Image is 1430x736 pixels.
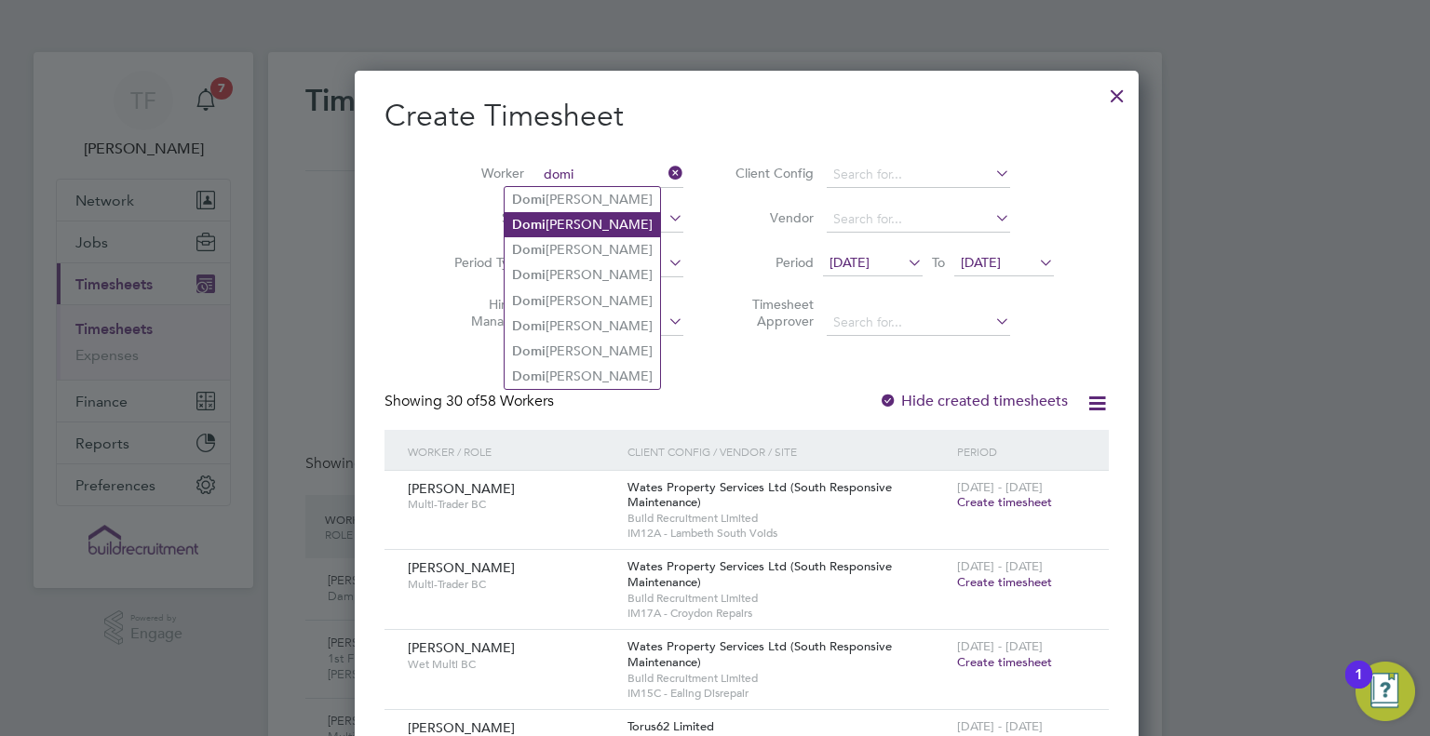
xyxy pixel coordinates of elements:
b: Domi [512,217,546,233]
div: Showing [384,392,558,411]
label: Client Config [730,165,814,181]
li: [PERSON_NAME] [505,212,660,237]
label: Worker [440,165,524,181]
span: IM15C - Ealing Disrepair [627,686,948,701]
span: [PERSON_NAME] [408,480,515,497]
div: Worker / Role [403,430,623,473]
span: [PERSON_NAME] [408,559,515,576]
span: Create timesheet [957,654,1052,670]
span: Torus62 Limited [627,718,714,734]
span: 30 of [446,392,479,410]
input: Search for... [827,207,1010,233]
span: Wet Multi BC [408,657,614,672]
span: Build Recruitment Limited [627,671,948,686]
label: Hiring Manager [440,296,524,329]
label: Vendor [730,209,814,226]
span: Multi-Trader BC [408,577,614,592]
input: Search for... [827,310,1010,336]
button: Open Resource Center, 1 new notification [1356,662,1415,721]
input: Search for... [827,162,1010,188]
b: Domi [512,192,546,207]
div: Client Config / Vendor / Site [623,430,952,473]
span: Build Recruitment Limited [627,511,948,526]
b: Domi [512,318,546,334]
label: Period [730,254,814,271]
span: [DATE] - [DATE] [957,718,1043,734]
label: Site [440,209,524,226]
span: Build Recruitment Limited [627,591,948,606]
div: 1 [1355,675,1363,699]
span: 58 Workers [446,392,554,410]
span: Create timesheet [957,574,1052,590]
label: Timesheet Approver [730,296,814,329]
label: Period Type [440,254,524,271]
span: [DATE] [830,254,870,271]
b: Domi [512,293,546,309]
li: [PERSON_NAME] [505,262,660,288]
b: Domi [512,267,546,283]
li: [PERSON_NAME] [505,339,660,364]
b: Domi [512,343,546,359]
span: To [926,250,951,274]
span: IM17A - Croydon Repairs [627,606,948,621]
span: Multi-Trader BC [408,497,614,512]
li: [PERSON_NAME] [505,364,660,389]
li: [PERSON_NAME] [505,314,660,339]
label: Hide created timesheets [879,392,1068,410]
span: IM12A - Lambeth South Voids [627,526,948,541]
h2: Create Timesheet [384,97,1109,136]
input: Search for... [537,162,683,188]
span: [PERSON_NAME] [408,719,515,736]
li: [PERSON_NAME] [505,237,660,262]
span: Create timesheet [957,494,1052,510]
b: Domi [512,368,546,384]
li: [PERSON_NAME] [505,187,660,212]
span: Wates Property Services Ltd (South Responsive Maintenance) [627,558,892,590]
span: [DATE] - [DATE] [957,638,1043,654]
span: Wates Property Services Ltd (South Responsive Maintenance) [627,638,892,670]
b: Domi [512,242,546,258]
span: [DATE] - [DATE] [957,558,1043,574]
span: Wates Property Services Ltd (South Responsive Maintenance) [627,479,892,511]
li: [PERSON_NAME] [505,288,660,314]
span: [DATE] [961,254,1001,271]
span: [PERSON_NAME] [408,639,515,656]
span: [DATE] - [DATE] [957,479,1043,495]
div: Period [952,430,1090,473]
